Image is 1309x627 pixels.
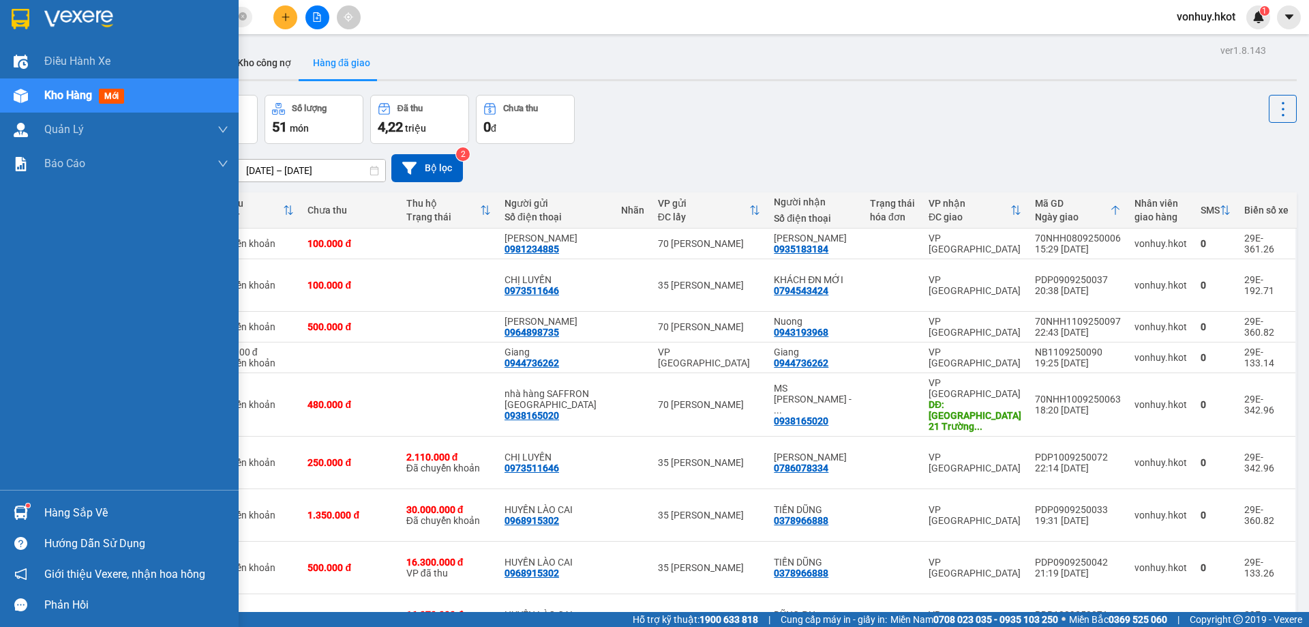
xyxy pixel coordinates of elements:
[505,452,607,463] div: CHỊ LUYẾN
[774,452,856,463] div: ANH HUY
[929,504,1021,526] div: VP [GEOGRAPHIC_DATA]
[344,12,353,22] span: aim
[405,123,426,134] span: triệu
[406,198,480,209] div: Thu hộ
[239,11,247,24] span: close-circle
[505,316,607,327] div: Nguyen Mai Phuong
[14,123,28,137] img: warehouse-icon
[215,238,295,249] div: Chuyển khoản
[406,557,491,579] div: VP đã thu
[305,5,329,29] button: file-add
[870,198,915,209] div: Trạng thái
[503,104,538,113] div: Chưa thu
[658,347,761,368] div: VP [GEOGRAPHIC_DATA]
[774,383,856,415] div: MS Trang - SHAFFRON INDIAN RESTAURANT DA NANG
[370,95,469,144] button: Đã thu4,22 triệu
[307,457,392,468] div: 250.000 đ
[774,609,856,620] div: DŨNG ĐN
[658,280,761,291] div: 35 [PERSON_NAME]
[476,95,575,144] button: Chưa thu0đ
[929,212,1010,222] div: ĐC giao
[505,557,607,568] div: HUYỀN LÀO CAI
[290,123,309,134] span: món
[505,244,559,254] div: 0981234885
[1134,321,1187,332] div: vonhuy.hkot
[307,238,392,249] div: 100.000 đ
[505,388,607,410] div: nhà hàng SAFFRON Đà Nẵng
[1283,11,1295,23] span: caret-down
[929,399,1021,432] div: DĐ: Sandy Beach Resort 21 Trường Sa
[1035,198,1110,209] div: Mã GD
[1244,394,1289,415] div: 29E-342.96
[14,157,28,171] img: solution-icon
[1244,274,1289,296] div: 29E-192.71
[217,124,228,135] span: down
[44,503,228,523] div: Hàng sắp về
[774,504,856,515] div: TIẾN DŨNG
[1035,212,1110,222] div: Ngày giao
[14,537,27,550] span: question-circle
[505,285,559,296] div: 0973511646
[406,609,491,620] div: 16.070.000 đ
[1134,399,1187,410] div: vonhuy.hkot
[44,53,110,70] span: Điều hành xe
[312,12,322,22] span: file-add
[1194,192,1237,229] th: Toggle SortBy
[14,598,27,611] span: message
[14,55,28,69] img: warehouse-icon
[505,198,607,209] div: Người gửi
[215,399,295,410] div: Chuyển khoản
[505,212,607,222] div: Số điện thoại
[1035,316,1121,327] div: 70NHH1109250097
[933,614,1058,625] strong: 0708 023 035 - 0935 103 250
[1134,352,1187,363] div: vonhuy.hkot
[929,274,1021,296] div: VP [GEOGRAPHIC_DATA]
[1134,212,1187,222] div: giao hàng
[1201,510,1231,521] div: 0
[215,358,295,368] div: Chuyển khoản
[406,504,491,526] div: Đã chuyển khoản
[505,347,607,358] div: Giang
[239,12,247,20] span: close-circle
[1134,457,1187,468] div: vonhuy.hkot
[1134,280,1187,291] div: vonhuy.hkot
[505,358,559,368] div: 0944736262
[505,609,607,620] div: HUYỀN LÀO CAI
[774,463,828,473] div: 0786078334
[1201,399,1231,410] div: 0
[1109,614,1167,625] strong: 0369 525 060
[1134,238,1187,249] div: vonhuy.hkot
[774,568,828,579] div: 0378966888
[1233,615,1243,624] span: copyright
[307,399,392,410] div: 480.000 đ
[633,612,758,627] span: Hỗ trợ kỹ thuật:
[505,504,607,515] div: HUYỀN LÀO CAI
[774,233,856,244] div: Anh Lân
[99,89,124,104] span: mới
[14,89,28,103] img: warehouse-icon
[1201,457,1231,468] div: 0
[292,104,327,113] div: Số lượng
[1262,6,1267,16] span: 1
[658,238,761,249] div: 70 [PERSON_NAME]
[215,280,295,291] div: Chuyển khoản
[658,212,750,222] div: ĐC lấy
[699,614,758,625] strong: 1900 633 818
[400,192,498,229] th: Toggle SortBy
[1244,557,1289,579] div: 29E-133.26
[1035,405,1121,415] div: 18:20 [DATE]
[505,274,607,285] div: CHỊ LUYẾN
[44,534,228,554] div: Hướng dẫn sử dụng
[774,196,856,207] div: Người nhận
[658,198,750,209] div: VP gửi
[774,316,856,327] div: Nuong
[1035,568,1121,579] div: 21:19 [DATE]
[1201,205,1220,216] div: SMS
[505,410,559,421] div: 0938165020
[44,121,84,138] span: Quản Lý
[1035,358,1121,368] div: 19:25 [DATE]
[505,568,559,579] div: 0968915302
[406,557,491,568] div: 16.300.000 đ
[1035,463,1121,473] div: 22:14 [DATE]
[208,192,301,229] th: Toggle SortBy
